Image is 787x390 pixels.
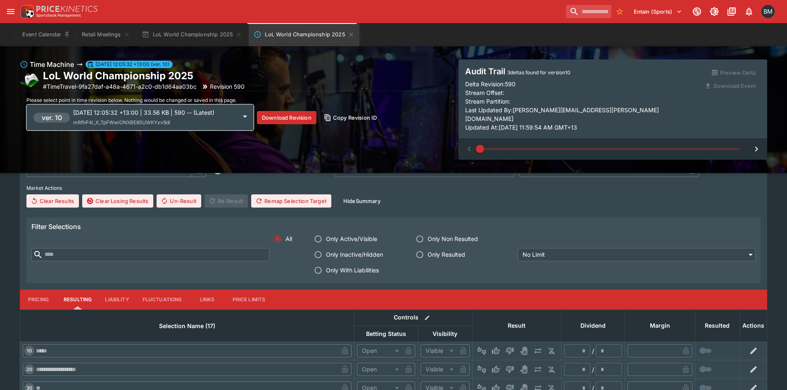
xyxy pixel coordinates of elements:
[518,248,756,261] div: No Limit
[210,82,245,91] p: Revision 590
[36,6,97,12] img: PriceKinetics
[690,4,704,19] button: Connected to PK
[613,5,626,18] button: No Bookmarks
[421,344,457,357] div: Visible
[507,69,571,76] span: 3 deltas found for version 10
[475,363,488,376] button: Not Set
[320,111,382,124] button: Copy Revision ID
[561,310,625,341] th: Dividend
[742,4,756,19] button: Notifications
[724,4,739,19] button: Documentation
[707,4,722,19] button: Toggle light/dark mode
[503,363,516,376] button: Lose
[43,82,197,91] p: Copy To Clipboard
[17,23,75,46] button: Event Calendar
[531,344,544,357] button: Push
[423,329,466,339] span: Visibility
[545,344,559,357] button: Eliminated In Play
[31,222,756,231] h6: Filter Selections
[36,14,81,17] img: Sportsbook Management
[357,329,415,339] span: Betting Status
[338,194,385,208] button: HideSummary
[326,234,377,243] span: Only Active/Visible
[30,59,74,69] h6: Time Machine
[189,290,226,310] button: Links
[357,344,402,357] div: Open
[25,348,33,354] span: 10
[357,363,402,376] div: Open
[421,363,457,376] div: Visible
[354,310,472,326] th: Controls
[18,3,35,20] img: PriceKinetics Logo
[326,266,379,274] span: Only With Liabilities
[251,194,331,208] button: Remap Selection Target
[472,310,561,341] th: Result
[57,290,98,310] button: Resulting
[592,365,594,374] div: /
[629,5,687,18] button: Select Tenant
[136,290,189,310] button: Fluctuations
[503,344,516,357] button: Lose
[465,88,700,132] p: Stream Offset: Stream Partition: Last Updated By: [PERSON_NAME][EMAIL_ADDRESS][PERSON_NAME][DOMAI...
[26,182,761,194] label: Market Actions
[285,234,292,243] span: All
[428,250,465,259] span: Only Resulted
[226,290,272,310] button: Price Limits
[326,250,383,259] span: Only Inactive/Hidden
[92,61,173,68] span: [DATE] 12:05:32 +13:00 (ver. 10)
[25,366,34,372] span: 20
[465,66,700,77] h4: Audit Trail
[43,69,245,82] h2: Copy To Clipboard
[422,312,433,323] button: Bulk edit
[77,23,135,46] button: Retail Meetings
[20,70,40,90] img: esports.png
[257,111,316,124] button: Download Revision
[761,5,775,18] div: Byron Monk
[625,310,695,341] th: Margin
[26,97,237,103] span: Please select point in time revision below. Nothing would be changed or saved in this page.
[137,23,247,46] button: LoL World Championship 2025
[517,363,530,376] button: Void
[695,310,739,341] th: Resulted
[475,344,488,357] button: Not Set
[20,290,57,310] button: Pricing
[545,363,559,376] button: Eliminated In Play
[566,5,611,18] input: search
[531,363,544,376] button: Push
[98,290,136,310] button: Liability
[517,344,530,357] button: Void
[150,321,224,331] span: Selection Name (17)
[428,234,478,243] span: Only Non Resulted
[73,119,170,125] span: mRfhP4l_X_TpFWwiONXBE85UWKYxv9dl
[489,363,502,376] button: Win
[204,194,248,208] span: Re-Result
[489,344,502,357] button: Win
[73,108,237,117] p: [DATE] 12:05:32 +13:00 | 33.56 KB | 590 -- (Latest)
[740,310,767,341] th: Actions
[249,23,359,46] button: LoL World Championship 2025
[465,80,516,88] p: Delta Revision: 590
[26,194,79,208] button: Clear Results
[592,347,594,355] div: /
[82,194,153,208] button: Clear Losing Results
[759,2,777,21] button: Byron Monk
[42,113,62,123] h6: ver. 10
[3,4,18,19] button: open drawer
[157,194,201,208] button: Un-Result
